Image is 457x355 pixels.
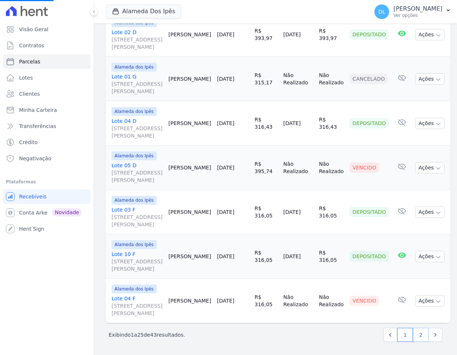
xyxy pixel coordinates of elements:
[19,209,47,216] span: Conta Arke
[349,118,389,128] div: Depositado
[316,57,347,101] td: Não Realizado
[3,70,91,85] a: Lotes
[19,106,57,114] span: Minha Carteira
[349,296,379,306] div: Vencido
[316,234,347,279] td: R$ 316,05
[19,225,44,233] span: Hent Sign
[166,57,214,101] td: [PERSON_NAME]
[428,328,442,342] a: Next
[131,332,134,338] span: 1
[112,206,163,228] a: Lote 03 F[STREET_ADDRESS][PERSON_NAME]
[112,250,163,272] a: Lote 10 F[STREET_ADDRESS][PERSON_NAME]
[397,328,413,342] a: 1
[112,285,157,293] span: Alameda dos Ipês
[112,196,157,205] span: Alameda dos Ipês
[112,117,163,139] a: Lote 04 D[STREET_ADDRESS][PERSON_NAME]
[280,234,316,279] td: [DATE]
[112,302,163,317] span: [STREET_ADDRESS][PERSON_NAME]
[393,5,442,12] p: [PERSON_NAME]
[19,139,38,146] span: Crédito
[252,57,280,101] td: R$ 315,17
[369,1,457,22] button: DL [PERSON_NAME] Ver opções
[383,328,397,342] a: Previous
[3,22,91,37] a: Visão Geral
[3,119,91,133] a: Transferências
[280,146,316,190] td: Não Realizado
[415,295,445,307] button: Ações
[19,122,56,130] span: Transferências
[349,251,389,261] div: Depositado
[415,29,445,40] button: Ações
[349,207,389,217] div: Depositado
[413,328,429,342] a: 2
[6,177,88,186] div: Plataformas
[3,87,91,101] a: Clientes
[415,118,445,129] button: Ações
[378,9,385,14] span: DL
[217,209,234,215] a: [DATE]
[112,295,163,317] a: Lote 04 F[STREET_ADDRESS][PERSON_NAME]
[3,205,91,220] a: Conta Arke Novidade
[252,101,280,146] td: R$ 316,43
[166,279,214,323] td: [PERSON_NAME]
[280,12,316,57] td: [DATE]
[252,190,280,234] td: R$ 316,05
[3,135,91,150] a: Crédito
[217,76,234,82] a: [DATE]
[280,57,316,101] td: Não Realizado
[52,208,82,216] span: Novidade
[415,206,445,218] button: Ações
[3,222,91,236] a: Hent Sign
[252,146,280,190] td: R$ 395,74
[3,38,91,53] a: Contratos
[112,258,163,272] span: [STREET_ADDRESS][PERSON_NAME]
[112,151,157,160] span: Alameda dos Ipês
[112,169,163,184] span: [STREET_ADDRESS][PERSON_NAME]
[349,29,389,40] div: Depositado
[415,73,445,85] button: Ações
[150,332,157,338] span: 43
[166,234,214,279] td: [PERSON_NAME]
[3,54,91,69] a: Parcelas
[349,74,388,84] div: Cancelado
[137,332,144,338] span: 25
[252,12,280,57] td: R$ 393,97
[217,120,234,126] a: [DATE]
[19,193,47,200] span: Recebíveis
[280,279,316,323] td: Não Realizado
[316,279,347,323] td: Não Realizado
[415,251,445,262] button: Ações
[19,90,40,98] span: Clientes
[316,190,347,234] td: R$ 316,05
[166,101,214,146] td: [PERSON_NAME]
[3,189,91,204] a: Recebíveis
[19,42,44,49] span: Contratos
[415,162,445,173] button: Ações
[316,146,347,190] td: Não Realizado
[112,213,163,228] span: [STREET_ADDRESS][PERSON_NAME]
[316,12,347,57] td: R$ 393,97
[217,298,234,304] a: [DATE]
[316,101,347,146] td: R$ 316,43
[252,279,280,323] td: R$ 316,05
[19,58,40,65] span: Parcelas
[217,253,234,259] a: [DATE]
[112,63,157,72] span: Alameda dos Ipês
[393,12,442,18] p: Ver opções
[252,234,280,279] td: R$ 316,05
[166,12,214,57] td: [PERSON_NAME]
[280,190,316,234] td: [DATE]
[280,101,316,146] td: [DATE]
[112,73,163,95] a: Lote 01 G[STREET_ADDRESS][PERSON_NAME]
[112,162,163,184] a: Lote 05 D[STREET_ADDRESS][PERSON_NAME]
[112,80,163,95] span: [STREET_ADDRESS][PERSON_NAME]
[217,165,234,171] a: [DATE]
[112,240,157,249] span: Alameda dos Ipês
[19,155,51,162] span: Negativação
[109,331,185,338] p: Exibindo a de resultados.
[112,36,163,51] span: [STREET_ADDRESS][PERSON_NAME]
[166,190,214,234] td: [PERSON_NAME]
[3,103,91,117] a: Minha Carteira
[112,107,157,116] span: Alameda dos Ipês
[19,26,48,33] span: Visão Geral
